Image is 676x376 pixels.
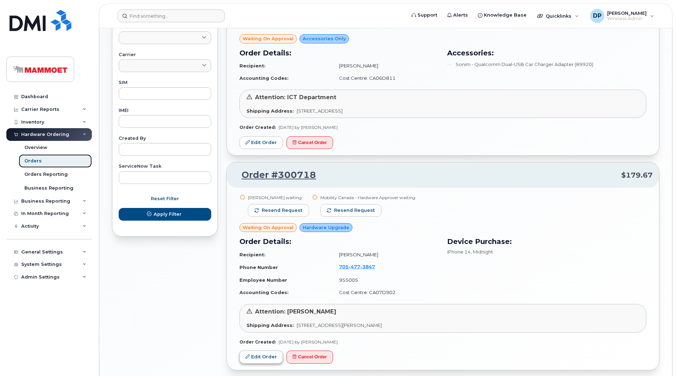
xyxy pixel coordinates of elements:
label: SIM [119,80,211,85]
strong: Accounting Codes: [239,75,289,81]
strong: Employee Number [239,277,287,283]
td: [PERSON_NAME] [333,60,439,72]
span: DP [593,12,601,20]
li: Sonim - Qualcomm Dual-USB Car Charger Adapter (89920) [447,61,646,68]
a: Knowledge Base [473,8,532,22]
a: 7054773847 [339,264,384,269]
strong: Phone Number [239,264,278,270]
h3: Device Purchase: [447,236,646,247]
h3: Order Details: [239,236,439,247]
strong: Order Created: [239,339,276,345]
strong: Shipping Address: [247,322,294,328]
div: Mobility Canada - Hardware Approver waiting [320,195,415,201]
span: Alerts [453,12,468,19]
span: Attention: ICT Department [255,94,336,101]
span: 3847 [360,264,375,269]
span: [DATE] by [PERSON_NAME] [279,125,338,130]
a: Support [407,8,442,22]
input: Find something... [118,10,225,22]
span: Wireless Admin [607,16,647,22]
span: , Midnight [471,249,493,255]
a: Edit Order [239,136,283,149]
strong: Order Created: [239,125,276,130]
button: Resend request [320,204,381,217]
span: [STREET_ADDRESS] [297,108,343,114]
iframe: Messenger Launcher [645,345,671,371]
td: 955005 [333,274,439,286]
label: Created By [119,136,211,141]
span: [PERSON_NAME] [607,10,647,16]
span: [DATE] by [PERSON_NAME] [279,339,338,345]
a: Edit Order [239,351,283,364]
span: Quicklinks [546,13,571,19]
a: Order #300718 [233,169,316,181]
span: 705 [339,264,375,269]
span: $179.67 [621,170,653,180]
span: Resend request [262,207,302,214]
button: Reset Filter [119,192,211,205]
span: iPhone 14 [447,249,471,255]
span: Accessories Only [303,35,346,42]
span: Resend request [334,207,375,214]
button: Apply Filter [119,208,211,221]
span: Hardware Upgrade [303,224,349,231]
h3: Accessories: [447,48,646,58]
span: [STREET_ADDRESS][PERSON_NAME] [297,322,382,328]
td: Cost Centre: CA07D902 [333,286,439,299]
label: IMEI [119,108,211,113]
span: 477 [349,264,360,269]
span: Support [417,12,437,19]
h3: Order Details: [239,48,439,58]
button: Resend request [248,204,309,217]
span: Attention: [PERSON_NAME] [255,308,336,315]
span: Waiting On Approval [243,35,293,42]
strong: Recipient: [239,63,266,68]
div: David Paetkau [585,9,659,23]
button: Cancel Order [286,136,333,149]
strong: Recipient: [239,252,266,257]
div: [PERSON_NAME] waiting [248,195,309,201]
label: Carrier [119,53,211,57]
button: Cancel Order [286,351,333,364]
strong: Accounting Codes: [239,290,289,295]
td: [PERSON_NAME] [333,249,439,261]
span: Reset Filter [151,195,179,202]
label: ServiceNow Task [119,164,211,169]
a: Alerts [442,8,473,22]
span: Apply Filter [154,211,182,217]
div: Quicklinks [532,9,584,23]
strong: Shipping Address: [247,108,294,114]
span: Waiting On Approval [243,224,293,231]
span: Knowledge Base [484,12,527,19]
td: Cost Centre: CA06D811 [333,72,439,84]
